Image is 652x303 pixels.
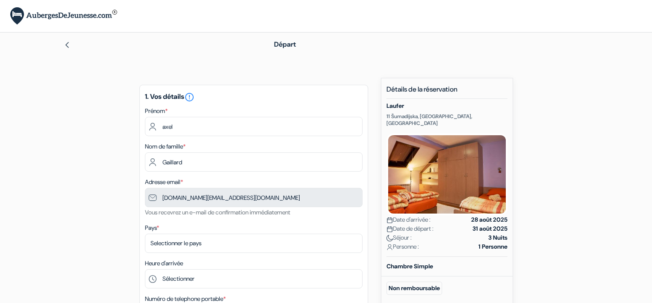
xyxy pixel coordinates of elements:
small: Vous recevrez un e-mail de confirmation immédiatement [145,208,290,216]
input: Entrez votre prénom [145,117,363,136]
span: Séjour : [386,233,412,242]
span: Date de départ : [386,224,434,233]
input: Entrer adresse e-mail [145,188,363,207]
span: Date d'arrivée : [386,215,431,224]
strong: 3 Nuits [488,233,507,242]
a: error_outline [184,92,195,101]
span: Personne : [386,242,419,251]
span: Départ [274,40,296,49]
h5: 1. Vos détails [145,92,363,102]
h5: Détails de la réservation [386,85,507,99]
label: Adresse email [145,178,183,187]
p: 11 Šumadijska, [GEOGRAPHIC_DATA], [GEOGRAPHIC_DATA] [386,113,507,127]
strong: 31 août 2025 [472,224,507,233]
input: Entrer le nom de famille [145,152,363,172]
i: error_outline [184,92,195,102]
strong: 28 août 2025 [471,215,507,224]
label: Pays [145,223,159,232]
img: moon.svg [386,235,393,241]
label: Prénom [145,107,168,116]
img: AubergesDeJeunesse.com [10,7,117,25]
b: Chambre Simple [386,262,433,270]
label: Heure d'arrivée [145,259,183,268]
strong: 1 Personne [478,242,507,251]
img: calendar.svg [386,226,393,232]
img: user_icon.svg [386,244,393,250]
img: calendar.svg [386,217,393,223]
h5: Laufer [386,102,507,110]
img: left_arrow.svg [64,42,71,48]
label: Nom de famille [145,142,186,151]
small: Non remboursable [386,282,442,295]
